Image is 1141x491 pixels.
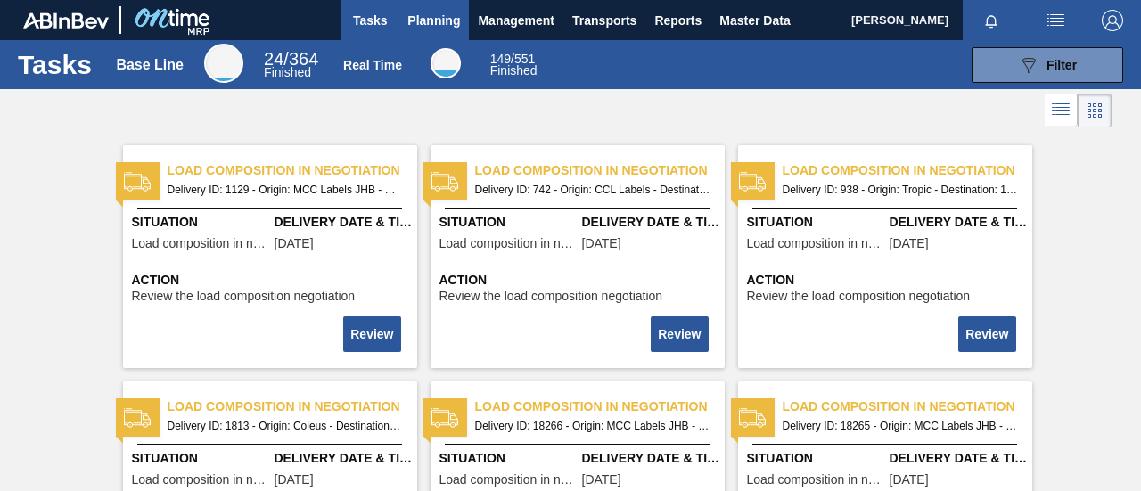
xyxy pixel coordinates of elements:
span: Load composition in negotiation [132,473,270,487]
span: Load composition in negotiation [439,473,578,487]
img: status [739,168,766,195]
span: 24 [264,49,283,69]
span: Situation [132,449,270,468]
img: Logout [1102,10,1123,31]
span: Review the load composition negotiation [132,290,356,303]
span: Review the load composition negotiation [439,290,663,303]
div: Base Line [116,57,184,73]
span: Situation [747,449,885,468]
span: Load composition in negotiation [475,397,725,416]
span: Delivery ID: 18265 - Origin: MCC Labels JHB - Destination: 1SD [783,416,1018,436]
span: Delivery Date & Time [582,213,720,232]
span: Situation [439,449,578,468]
span: Load composition in negotiation [747,473,885,487]
img: status [431,168,458,195]
div: Real Time [490,53,538,77]
span: Load composition in negotiation [783,161,1032,180]
span: Delivery Date & Time [275,449,413,468]
span: Finished [490,63,538,78]
button: Filter [972,47,1123,83]
span: Action [439,271,720,290]
span: 08/16/2025, [890,473,929,487]
img: status [739,405,766,431]
div: Complete task: 2199608 [960,315,1017,354]
div: Real Time [343,58,402,72]
span: Load composition in negotiation [783,397,1032,416]
span: Load composition in negotiation [475,161,725,180]
img: status [431,405,458,431]
span: Action [747,271,1028,290]
span: Load composition in negotiation [168,161,417,180]
div: Real Time [431,48,461,78]
span: Delivery ID: 742 - Origin: CCL Labels - Destination: 1SD [475,180,710,200]
img: status [124,168,151,195]
span: Planning [407,10,460,31]
div: Base Line [204,44,243,83]
span: 06/02/2023, [275,473,314,487]
img: TNhmsLtSVTkK8tSr43FrP2fwEKptu5GPRR3wAAAABJRU5ErkJggg== [23,12,109,29]
span: Transports [572,10,636,31]
span: / 364 [264,49,318,69]
button: Review [343,316,400,352]
div: Card Vision [1078,94,1112,127]
div: Base Line [264,52,318,78]
span: Tasks [350,10,390,31]
span: Finished [264,65,311,79]
span: Delivery Date & Time [890,213,1028,232]
span: Situation [747,213,885,232]
span: Delivery ID: 938 - Origin: Tropic - Destination: 1SD [783,180,1018,200]
span: / 551 [490,52,536,66]
span: Load composition in negotiation [747,237,885,250]
div: List Vision [1045,94,1078,127]
div: Complete task: 2199607 [653,315,710,354]
span: Delivery Date & Time [275,213,413,232]
img: userActions [1045,10,1066,31]
h1: Tasks [18,54,92,75]
img: status [124,405,151,431]
button: Review [651,316,708,352]
span: Delivery ID: 1129 - Origin: MCC Labels JHB - Destination: 1SD [168,180,403,200]
span: Load composition in negotiation [168,397,417,416]
button: Notifications [963,8,1020,33]
span: Reports [654,10,702,31]
span: Delivery Date & Time [582,449,720,468]
span: Delivery ID: 18266 - Origin: MCC Labels JHB - Destination: 1SD [475,416,710,436]
span: Load composition in negotiation [439,237,578,250]
button: Review [958,316,1015,352]
span: Review the load composition negotiation [747,290,971,303]
span: Master Data [719,10,790,31]
span: Situation [439,213,578,232]
span: 03/31/2023, [275,237,314,250]
span: 149 [490,52,511,66]
span: Situation [132,213,270,232]
span: 03/13/2023, [890,237,929,250]
span: Delivery Date & Time [890,449,1028,468]
div: Complete task: 2199606 [345,315,402,354]
span: Delivery ID: 1813 - Origin: Coleus - Destination: 1SD [168,416,403,436]
span: 01/27/2023, [582,237,621,250]
span: 08/20/2025, [582,473,621,487]
span: Action [132,271,413,290]
span: Management [478,10,554,31]
span: Load composition in negotiation [132,237,270,250]
span: Filter [1047,58,1077,72]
